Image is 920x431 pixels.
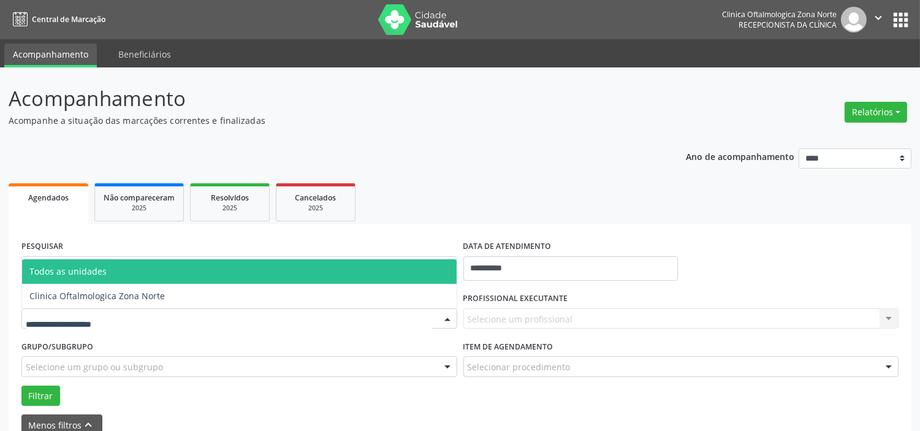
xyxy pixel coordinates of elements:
i:  [872,11,885,25]
span: Recepcionista da clínica [739,20,837,30]
button: apps [890,9,911,31]
p: Acompanhe a situação das marcações correntes e finalizadas [9,114,641,127]
label: PESQUISAR [21,237,63,256]
span: Clinica Oftalmologica Zona Norte [29,290,165,302]
span: Cancelados [295,193,336,203]
a: Central de Marcação [9,9,105,29]
label: DATA DE ATENDIMENTO [463,237,552,256]
span: Central de Marcação [32,14,105,25]
label: PROFISSIONAL EXECUTANTE [463,289,568,308]
span: Selecionar procedimento [468,360,571,373]
p: Ano de acompanhamento [686,148,794,164]
div: 2025 [285,204,346,213]
a: Acompanhamento [4,44,97,67]
img: img [841,7,867,32]
button: Filtrar [21,386,60,406]
p: Acompanhamento [9,83,641,114]
label: Item de agendamento [463,337,553,356]
div: 2025 [104,204,175,213]
span: Agendados [28,193,69,203]
button: Relatórios [845,102,907,123]
label: Grupo/Subgrupo [21,337,93,356]
span: Não compareceram [104,193,175,203]
span: Resolvidos [211,193,249,203]
a: Beneficiários [110,44,180,65]
button:  [867,7,890,32]
div: 2025 [199,204,260,213]
div: Clinica Oftalmologica Zona Norte [722,9,837,20]
span: Selecione um grupo ou subgrupo [26,360,163,373]
span: Todos as unidades [29,265,107,277]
